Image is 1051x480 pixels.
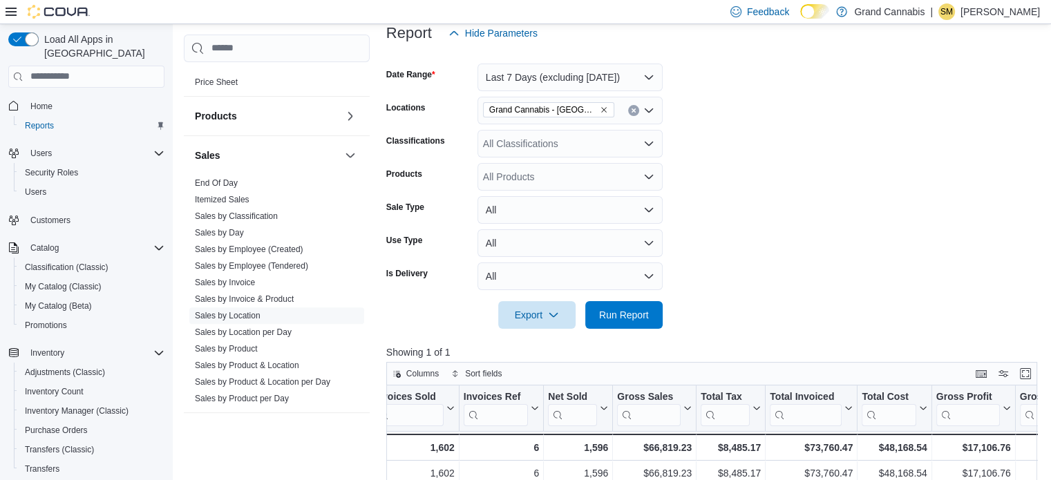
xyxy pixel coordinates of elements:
span: Users [30,148,52,159]
button: Invoices Sold [373,390,454,425]
a: Sales by Day [195,228,244,238]
div: Sales [184,175,370,412]
span: Inventory Count [19,383,164,400]
span: Inventory [25,345,164,361]
button: Total Cost [862,390,927,425]
span: Promotions [19,317,164,334]
div: Total Invoiced [770,390,842,403]
a: Sales by Employee (Created) [195,244,303,254]
div: Invoices Ref [464,390,528,425]
button: Promotions [14,316,170,335]
button: Open list of options [643,105,654,116]
div: Total Tax [701,390,750,425]
span: Sort fields [465,368,502,379]
h3: Report [386,25,432,41]
span: Inventory [30,347,64,358]
a: Adjustments (Classic) [19,364,111,381]
label: Sale Type [386,202,424,213]
span: Adjustments (Classic) [19,364,164,381]
button: My Catalog (Classic) [14,277,170,296]
button: Export [498,301,576,329]
span: Users [25,186,46,198]
img: Cova [28,5,90,19]
button: Hide Parameters [443,19,543,47]
span: Sales by Location per Day [195,327,292,338]
a: Sales by Product [195,344,258,354]
div: Total Tax [701,390,750,403]
button: My Catalog (Beta) [14,296,170,316]
button: Remove Grand Cannabis - Dunnville from selection in this group [600,106,608,114]
p: [PERSON_NAME] [960,3,1040,20]
span: Transfers (Classic) [19,441,164,458]
span: Adjustments (Classic) [25,367,105,378]
span: Sales by Product & Location per Day [195,376,330,387]
span: Classification (Classic) [19,259,164,276]
span: Users [25,145,164,162]
span: Sales by Product & Location [195,360,299,371]
button: Sort fields [446,365,507,382]
span: Sales by Employee (Tendered) [195,260,308,271]
h3: Products [195,109,237,123]
div: Gross Sales [617,390,681,403]
button: Reports [14,116,170,135]
span: Home [25,97,164,115]
button: Open list of options [643,138,654,149]
span: Sales by Day [195,227,244,238]
div: Invoices Sold [373,390,443,425]
span: Itemized Sales [195,194,249,205]
label: Products [386,169,422,180]
div: Invoices Sold [373,390,443,403]
div: Net Sold [548,390,597,403]
div: Shaunna McPhail [938,3,955,20]
span: Grand Cannabis - Dunnville [483,102,614,117]
label: Date Range [386,69,435,80]
a: Transfers (Classic) [19,441,100,458]
span: Run Report [599,308,649,322]
span: My Catalog (Classic) [25,281,102,292]
a: Sales by Invoice & Product [195,294,294,304]
div: 1,596 [548,439,608,456]
span: End Of Day [195,177,238,189]
span: Security Roles [25,167,78,178]
span: Reports [19,117,164,134]
div: $48,168.54 [862,439,927,456]
span: Sales by Employee (Created) [195,244,303,255]
button: Transfers [14,459,170,479]
span: Export [506,301,567,329]
button: Last 7 Days (excluding [DATE]) [477,64,663,91]
span: My Catalog (Beta) [19,298,164,314]
button: Display options [995,365,1012,382]
button: Total Invoiced [770,390,853,425]
div: 1,602 [373,439,454,456]
a: Reports [19,117,59,134]
span: Sales by Invoice & Product [195,294,294,305]
button: Users [3,144,170,163]
span: Home [30,101,53,112]
button: Inventory Manager (Classic) [14,401,170,421]
a: Inventory Count [19,383,89,400]
button: Pricing [342,46,359,63]
button: Run Report [585,301,663,329]
a: Home [25,98,58,115]
span: Customers [30,215,70,226]
p: Grand Cannabis [854,3,925,20]
a: Classification (Classic) [19,259,114,276]
a: Inventory Manager (Classic) [19,403,134,419]
span: Hide Parameters [465,26,538,40]
a: Sales by Product & Location per Day [195,377,330,387]
div: Total Cost [862,390,916,425]
label: Is Delivery [386,268,428,279]
button: Keyboard shortcuts [973,365,990,382]
button: Catalog [25,240,64,256]
button: Home [3,96,170,116]
button: Inventory [25,345,70,361]
div: Gross Profit [936,390,999,403]
span: Inventory Manager (Classic) [19,403,164,419]
button: Purchase Orders [14,421,170,440]
button: Users [14,182,170,202]
span: Customers [25,211,164,229]
a: Customers [25,212,76,229]
div: Pricing [184,74,370,96]
button: Clear input [628,105,639,116]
